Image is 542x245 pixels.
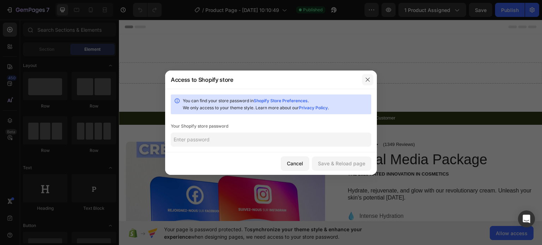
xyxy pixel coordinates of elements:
[287,160,303,167] div: Cancel
[149,96,204,102] p: Free Shipping [DATE] Only
[299,105,328,110] a: Privacy Policy
[229,152,416,158] p: The 2023 Rated Innovation in Cosmetics
[312,157,371,171] button: Save & Reload page
[254,98,308,103] a: Shopify Store Preferences
[241,192,321,201] p: Intense Hydration
[183,97,368,111] div: You can find your store password in . We only access to your theme style. Learn more about our .
[197,50,235,56] div: Drop element here
[229,167,416,182] p: Hydrate, rejuvenate, and glow with our revolutionary cream. Unleash your skin's potential [DATE].
[318,160,365,167] div: Save & Reload page
[518,210,535,227] div: Open Intercom Messenger
[171,75,233,84] div: Access to Shopify store
[281,157,309,171] button: Cancel
[264,122,296,128] p: (1349 Reviews)
[171,123,371,130] div: Your Shopify store password
[171,133,371,147] input: Enter password
[228,130,416,149] h1: Social Media Package
[224,96,277,102] p: 84,000+ Happy Customer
